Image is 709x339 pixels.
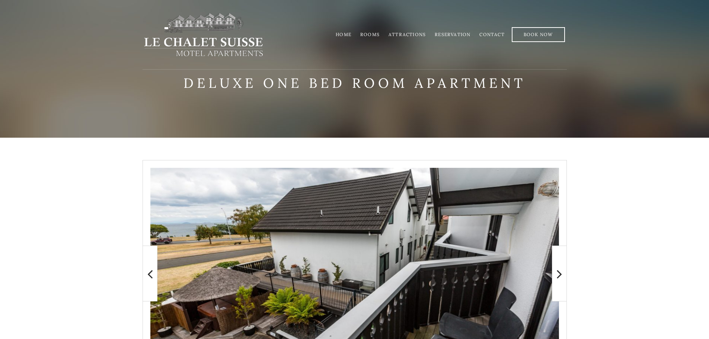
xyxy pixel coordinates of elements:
a: Rooms [360,32,380,37]
a: Book Now [512,27,565,42]
a: Attractions [389,32,426,37]
img: lechaletsuisse [143,12,264,57]
a: Reservation [435,32,470,37]
a: Home [336,32,351,37]
a: Contact [479,32,504,37]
